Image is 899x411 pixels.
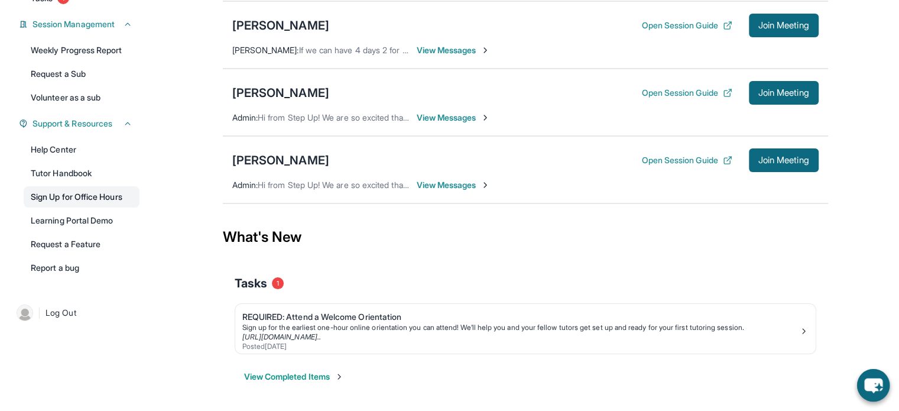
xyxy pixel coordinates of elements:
span: Join Meeting [758,22,809,29]
span: Admin : [232,180,258,190]
img: Chevron-Right [481,46,490,55]
div: Sign up for the earliest one-hour online orientation you can attend! We’ll help you and your fell... [242,323,799,332]
button: Session Management [28,18,132,30]
a: Sign Up for Office Hours [24,186,139,208]
span: Join Meeting [758,89,809,96]
span: View Messages [417,112,491,124]
a: Learning Portal Demo [24,210,139,231]
img: user-img [17,305,33,321]
a: |Log Out [12,300,139,326]
span: [PERSON_NAME] : [232,45,299,55]
span: View Messages [417,44,491,56]
span: Admin : [232,112,258,122]
img: Chevron-Right [481,113,490,122]
button: Join Meeting [749,14,819,37]
img: Chevron-Right [481,180,490,190]
div: [PERSON_NAME] [232,85,329,101]
button: Join Meeting [749,148,819,172]
div: [PERSON_NAME] [232,152,329,169]
a: Request a Feature [24,234,139,255]
button: chat-button [857,369,890,402]
a: Help Center [24,139,139,160]
a: REQUIRED: Attend a Welcome OrientationSign up for the earliest one-hour online orientation you ca... [235,304,816,354]
span: Log Out [46,307,76,319]
span: View Messages [417,179,491,191]
div: REQUIRED: Attend a Welcome Orientation [242,311,799,323]
button: Open Session Guide [641,20,732,31]
span: Session Management [33,18,115,30]
div: What's New [223,211,828,263]
button: View Completed Items [244,371,344,383]
a: Request a Sub [24,63,139,85]
button: Open Session Guide [641,87,732,99]
a: Weekly Progress Report [24,40,139,61]
span: If we can have 4 days 2 for math 2 for English [299,45,470,55]
div: Posted [DATE] [242,342,799,351]
span: Tasks [235,275,267,292]
a: Report a bug [24,257,139,279]
span: Join Meeting [758,157,809,164]
span: 1 [272,277,284,289]
span: | [38,306,41,320]
button: Support & Resources [28,118,132,130]
a: [URL][DOMAIN_NAME].. [242,332,321,341]
a: Volunteer as a sub [24,87,139,108]
a: Tutor Handbook [24,163,139,184]
button: Open Session Guide [641,154,732,166]
span: Support & Resources [33,118,112,130]
div: [PERSON_NAME] [232,17,329,34]
button: Join Meeting [749,81,819,105]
